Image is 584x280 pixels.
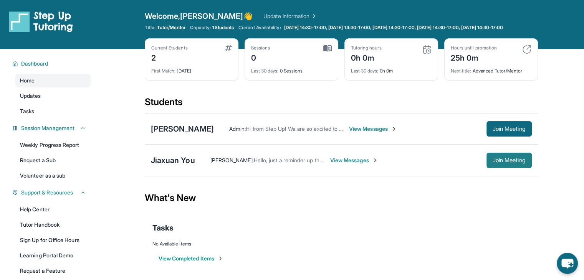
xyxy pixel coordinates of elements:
[18,189,86,196] button: Support & Resources
[20,107,34,115] span: Tasks
[151,155,195,166] div: Jiaxuan You
[152,222,174,233] span: Tasks
[145,96,538,113] div: Students
[283,25,505,31] a: [DATE] 14:30-17:00, [DATE] 14:30-17:00, [DATE] 14:30-17:00, [DATE] 14:30-17:00, [DATE] 14:30-17:00
[21,124,74,132] span: Session Management
[151,124,214,134] div: [PERSON_NAME]
[229,125,246,132] span: Admin :
[15,153,91,167] a: Request a Sub
[15,89,91,103] a: Updates
[18,60,86,68] button: Dashboard
[351,63,432,74] div: 0h 0m
[254,157,435,163] span: Hello, just a reminder up the session will be in approximately 40 minutes :)
[263,12,317,20] a: Update Information
[15,74,91,87] a: Home
[21,60,48,68] span: Dashboard
[557,253,578,274] button: chat-button
[486,153,532,168] button: Join Meeting
[15,104,91,118] a: Tasks
[145,25,156,31] span: Title:
[159,255,223,262] button: View Completed Items
[238,25,281,31] span: Current Availability:
[15,169,91,183] a: Volunteer as a sub
[21,189,73,196] span: Support & Resources
[451,51,497,63] div: 25h 0m
[309,12,317,20] img: Chevron Right
[190,25,211,31] span: Capacity:
[351,51,382,63] div: 0h 0m
[210,157,254,163] span: [PERSON_NAME] :
[451,68,472,74] span: Next title :
[351,45,382,51] div: Tutoring hours
[15,203,91,216] a: Help Center
[15,138,91,152] a: Weekly Progress Report
[18,124,86,132] button: Session Management
[351,68,379,74] span: Last 30 days :
[522,45,531,54] img: card
[330,156,378,164] span: View Messages
[493,127,526,131] span: Join Meeting
[225,45,232,51] img: card
[251,63,332,74] div: 0 Sessions
[151,45,188,51] div: Current Students
[284,25,503,31] span: [DATE] 14:30-17:00, [DATE] 14:30-17:00, [DATE] 14:30-17:00, [DATE] 14:30-17:00, [DATE] 14:30-17:00
[493,158,526,163] span: Join Meeting
[422,45,432,54] img: card
[20,92,41,100] span: Updates
[251,51,270,63] div: 0
[372,157,378,163] img: Chevron-Right
[15,233,91,247] a: Sign Up for Office Hours
[451,45,497,51] div: Hours until promotion
[212,25,234,31] span: 1 Students
[9,11,73,32] img: logo
[251,68,279,74] span: Last 30 days :
[486,121,532,137] button: Join Meeting
[15,218,91,232] a: Tutor Handbook
[151,68,176,74] span: First Match :
[151,63,232,74] div: [DATE]
[157,25,185,31] span: Tutor/Mentor
[349,125,397,133] span: View Messages
[391,126,397,132] img: Chevron-Right
[145,181,538,215] div: What's New
[323,45,332,52] img: card
[145,11,253,21] span: Welcome, [PERSON_NAME] 👋
[451,63,531,74] div: Advanced Tutor/Mentor
[20,77,35,84] span: Home
[251,45,270,51] div: Sessions
[15,249,91,262] a: Learning Portal Demo
[151,51,188,63] div: 2
[15,264,91,278] a: Request a Feature
[152,241,530,247] div: No Available Items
